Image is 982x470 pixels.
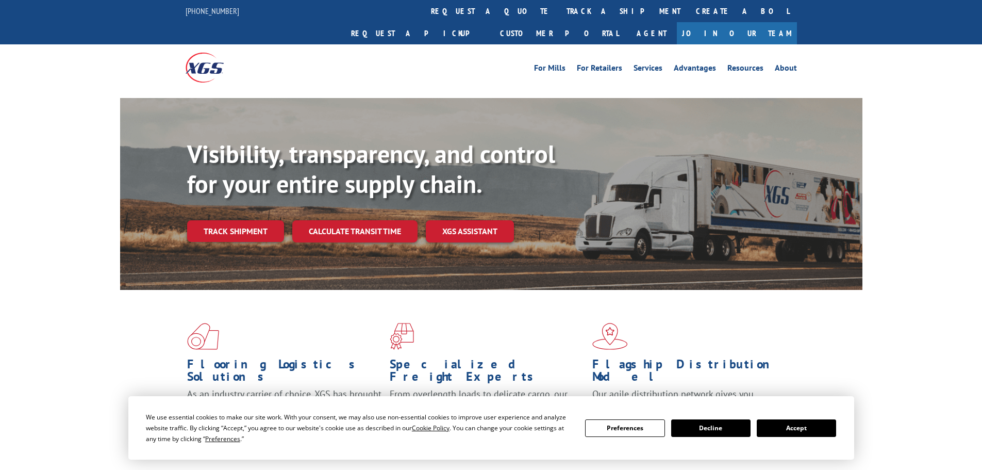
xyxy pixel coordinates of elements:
[390,358,585,388] h1: Specialized Freight Experts
[187,358,382,388] h1: Flooring Logistics Solutions
[775,64,797,75] a: About
[757,419,836,437] button: Accept
[390,388,585,434] p: From overlength loads to delicate cargo, our experienced staff knows the best way to move your fr...
[592,388,782,412] span: Our agile distribution network gives you nationwide inventory management on demand.
[187,323,219,350] img: xgs-icon-total-supply-chain-intelligence-red
[205,434,240,443] span: Preferences
[626,22,677,44] a: Agent
[128,396,854,460] div: Cookie Consent Prompt
[634,64,662,75] a: Services
[343,22,492,44] a: Request a pickup
[727,64,763,75] a: Resources
[186,6,239,16] a: [PHONE_NUMBER]
[492,22,626,44] a: Customer Portal
[412,424,450,432] span: Cookie Policy
[390,323,414,350] img: xgs-icon-focused-on-flooring-red
[292,220,418,242] a: Calculate transit time
[585,419,664,437] button: Preferences
[592,358,787,388] h1: Flagship Distribution Model
[674,64,716,75] a: Advantages
[187,138,555,200] b: Visibility, transparency, and control for your entire supply chain.
[677,22,797,44] a: Join Our Team
[577,64,622,75] a: For Retailers
[671,419,751,437] button: Decline
[592,323,628,350] img: xgs-icon-flagship-distribution-model-red
[426,220,514,242] a: XGS ASSISTANT
[146,412,573,444] div: We use essential cookies to make our site work. With your consent, we may also use non-essential ...
[534,64,565,75] a: For Mills
[187,388,381,425] span: As an industry carrier of choice, XGS has brought innovation and dedication to flooring logistics...
[187,220,284,242] a: Track shipment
